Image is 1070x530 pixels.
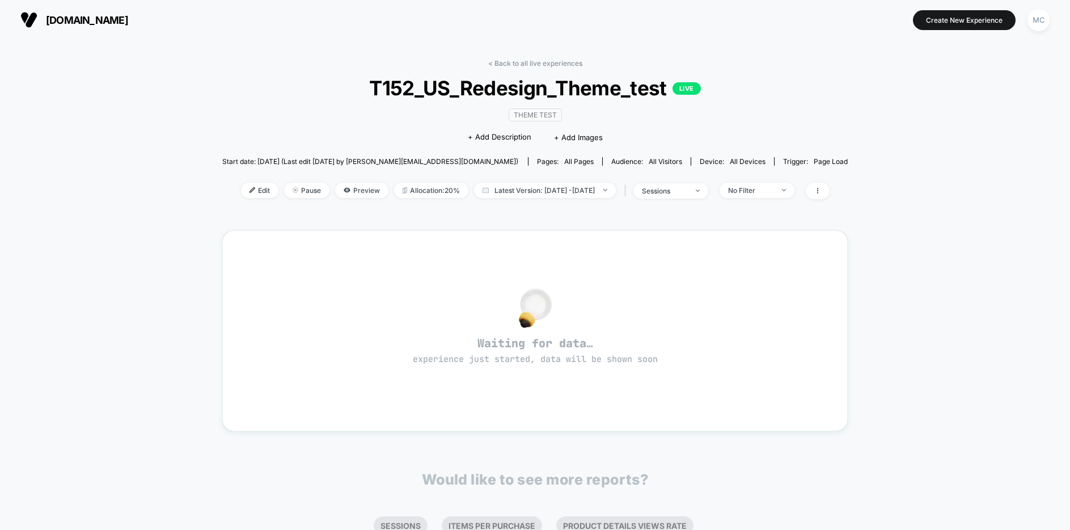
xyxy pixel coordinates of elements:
[17,11,132,29] button: [DOMAIN_NAME]
[474,183,616,198] span: Latest Version: [DATE] - [DATE]
[468,132,531,143] span: + Add Description
[691,157,774,166] span: Device:
[46,14,128,26] span: [DOMAIN_NAME]
[649,157,682,166] span: All Visitors
[403,187,407,194] img: rebalance
[509,108,562,121] span: Theme Test
[730,157,766,166] span: all devices
[1027,9,1050,31] div: MC
[422,471,649,488] p: Would like to see more reports?
[621,183,633,199] span: |
[413,354,658,365] span: experience just started, data will be shown soon
[642,187,687,195] div: sessions
[728,186,773,195] div: No Filter
[554,133,603,142] span: + Add Images
[814,157,848,166] span: Page Load
[394,183,468,198] span: Allocation: 20%
[293,187,298,193] img: end
[519,288,552,328] img: no_data
[783,157,848,166] div: Trigger:
[241,183,278,198] span: Edit
[537,157,594,166] div: Pages:
[782,189,786,191] img: end
[673,82,701,95] p: LIVE
[913,10,1016,30] button: Create New Experience
[611,157,682,166] div: Audience:
[249,187,255,193] img: edit
[284,183,329,198] span: Pause
[488,59,582,68] a: < Back to all live experiences
[253,76,817,100] span: T152_US_Redesign_Theme_test
[243,336,828,365] span: Waiting for data…
[20,11,37,28] img: Visually logo
[335,183,388,198] span: Preview
[222,157,518,166] span: Start date: [DATE] (Last edit [DATE] by [PERSON_NAME][EMAIL_ADDRESS][DOMAIN_NAME])
[564,157,594,166] span: all pages
[696,190,700,192] img: end
[1024,9,1053,32] button: MC
[483,187,489,193] img: calendar
[603,189,607,191] img: end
